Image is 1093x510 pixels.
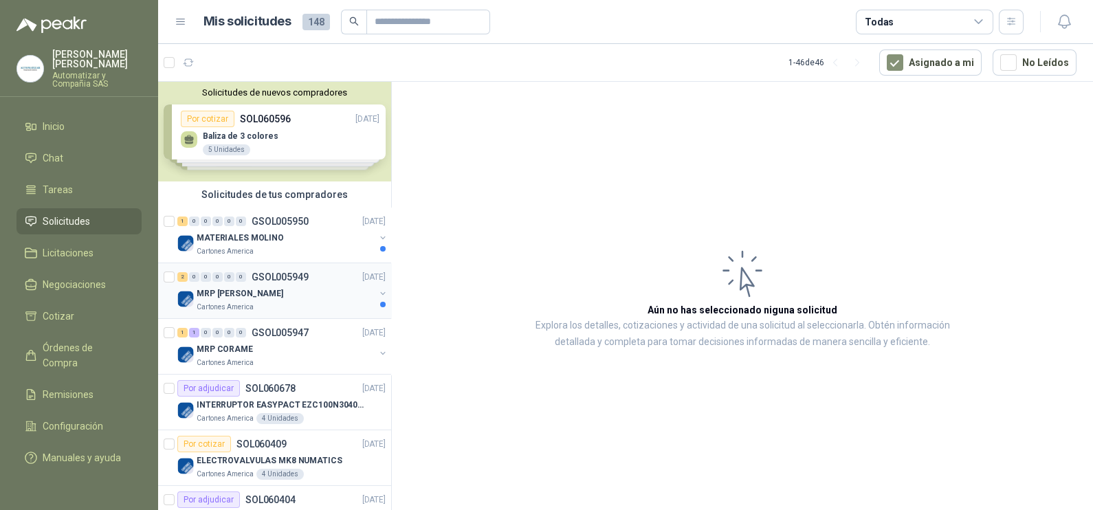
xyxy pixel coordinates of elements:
[43,119,65,134] span: Inicio
[865,14,894,30] div: Todas
[189,217,199,226] div: 0
[43,340,129,370] span: Órdenes de Compra
[177,272,188,282] div: 2
[16,16,87,33] img: Logo peakr
[362,215,386,228] p: [DATE]
[177,458,194,474] img: Company Logo
[16,177,142,203] a: Tareas
[158,181,391,208] div: Solicitudes de tus compradores
[177,269,388,313] a: 2 0 0 0 0 0 GSOL005949[DATE] Company LogoMRP [PERSON_NAME]Cartones America
[177,402,194,419] img: Company Logo
[16,413,142,439] a: Configuración
[158,375,391,430] a: Por adjudicarSOL060678[DATE] Company LogoINTERRUPTOR EASYPACT EZC100N3040C 40AMP 25K [PERSON_NAME...
[362,438,386,451] p: [DATE]
[177,346,194,363] img: Company Logo
[177,235,194,252] img: Company Logo
[43,214,90,229] span: Solicitudes
[177,380,240,397] div: Por adjudicar
[16,145,142,171] a: Chat
[197,302,254,313] p: Cartones America
[52,49,142,69] p: [PERSON_NAME] [PERSON_NAME]
[302,14,330,30] span: 148
[993,49,1077,76] button: No Leídos
[177,324,388,368] a: 1 1 0 0 0 0 GSOL005947[DATE] Company LogoMRP CORAMECartones America
[362,494,386,507] p: [DATE]
[43,182,73,197] span: Tareas
[16,445,142,471] a: Manuales y ayuda
[158,82,391,181] div: Solicitudes de nuevos compradoresPor cotizarSOL060596[DATE] Baliza de 3 colores5 UnidadesPor coti...
[16,381,142,408] a: Remisiones
[164,87,386,98] button: Solicitudes de nuevos compradores
[236,439,287,449] p: SOL060409
[212,328,223,337] div: 0
[43,387,93,402] span: Remisiones
[245,495,296,505] p: SOL060404
[197,469,254,480] p: Cartones America
[362,326,386,340] p: [DATE]
[529,318,956,351] p: Explora los detalles, cotizaciones y actividad de una solicitud al seleccionarla. Obtén informaci...
[201,328,211,337] div: 0
[879,49,982,76] button: Asignado a mi
[16,303,142,329] a: Cotizar
[245,384,296,393] p: SOL060678
[197,246,254,257] p: Cartones America
[177,436,231,452] div: Por cotizar
[43,419,103,434] span: Configuración
[224,272,234,282] div: 0
[252,272,309,282] p: GSOL005949
[17,56,43,82] img: Company Logo
[177,213,388,257] a: 1 0 0 0 0 0 GSOL005950[DATE] Company LogoMATERIALES MOLINOCartones America
[16,271,142,298] a: Negociaciones
[201,217,211,226] div: 0
[189,272,199,282] div: 0
[788,52,868,74] div: 1 - 46 de 46
[197,454,342,467] p: ELECTROVALVULAS MK8 NUMATICS
[256,413,304,424] div: 4 Unidades
[43,151,63,166] span: Chat
[236,217,246,226] div: 0
[43,450,121,465] span: Manuales y ayuda
[177,217,188,226] div: 1
[648,302,837,318] h3: Aún no has seleccionado niguna solicitud
[197,232,284,245] p: MATERIALES MOLINO
[236,328,246,337] div: 0
[212,217,223,226] div: 0
[362,382,386,395] p: [DATE]
[224,328,234,337] div: 0
[177,328,188,337] div: 1
[43,245,93,260] span: Licitaciones
[362,271,386,284] p: [DATE]
[201,272,211,282] div: 0
[212,272,223,282] div: 0
[16,208,142,234] a: Solicitudes
[177,291,194,307] img: Company Logo
[52,71,142,88] p: Automatizar y Compañia SAS
[43,277,106,292] span: Negociaciones
[203,12,291,32] h1: Mis solicitudes
[252,217,309,226] p: GSOL005950
[16,113,142,140] a: Inicio
[224,217,234,226] div: 0
[197,343,253,356] p: MRP CORAME
[256,469,304,480] div: 4 Unidades
[349,16,359,26] span: search
[158,430,391,486] a: Por cotizarSOL060409[DATE] Company LogoELECTROVALVULAS MK8 NUMATICSCartones America4 Unidades
[16,240,142,266] a: Licitaciones
[197,357,254,368] p: Cartones America
[252,328,309,337] p: GSOL005947
[177,491,240,508] div: Por adjudicar
[16,335,142,376] a: Órdenes de Compra
[189,328,199,337] div: 1
[43,309,74,324] span: Cotizar
[197,399,368,412] p: INTERRUPTOR EASYPACT EZC100N3040C 40AMP 25K [PERSON_NAME]
[197,413,254,424] p: Cartones America
[236,272,246,282] div: 0
[197,287,283,300] p: MRP [PERSON_NAME]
